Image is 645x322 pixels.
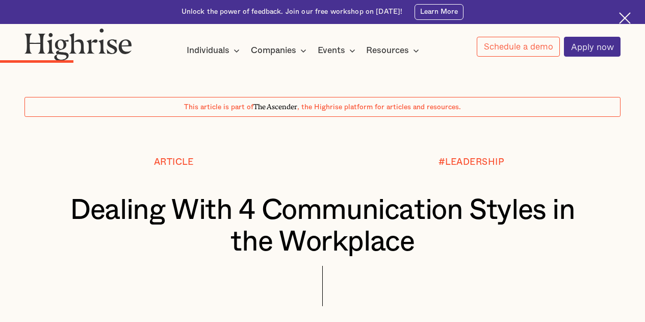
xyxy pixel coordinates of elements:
a: Learn More [415,4,464,20]
h1: Dealing With 4 Communication Styles in the Workplace [49,195,596,258]
div: Companies [251,44,296,57]
span: , the Highrise platform for articles and resources. [297,104,461,111]
div: Resources [366,44,422,57]
img: Highrise logo [24,28,132,61]
img: Cross icon [619,12,631,24]
a: Schedule a demo [477,37,560,57]
div: Unlock the power of feedback. Join our free workshop on [DATE]! [182,7,403,17]
div: Events [318,44,358,57]
div: #LEADERSHIP [438,157,505,167]
div: Article [154,157,194,167]
div: Resources [366,44,409,57]
div: Companies [251,44,309,57]
div: Individuals [187,44,229,57]
span: The Ascender [253,101,297,110]
div: Events [318,44,345,57]
a: Apply now [564,37,621,57]
div: Individuals [187,44,243,57]
span: This article is part of [184,104,253,111]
